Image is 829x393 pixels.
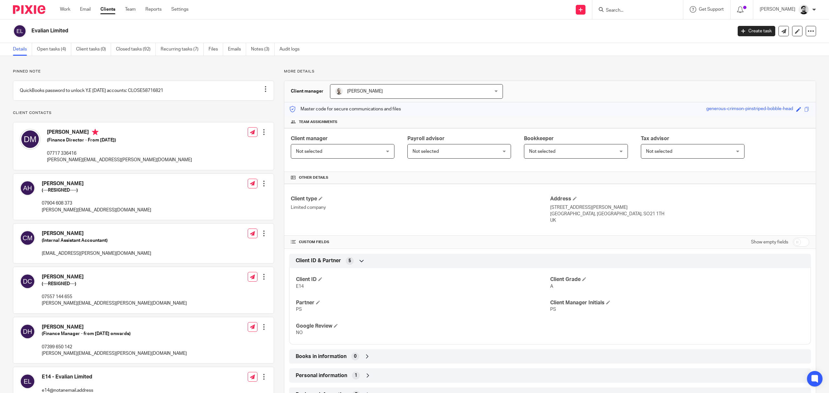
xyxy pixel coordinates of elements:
a: Work [60,6,70,13]
h4: CUSTOM FIELDS [291,240,550,245]
input: Search [605,8,664,14]
span: Other details [299,175,328,180]
div: generous-crimson-pinstriped-bobble-head [706,106,793,113]
h4: [PERSON_NAME] [42,230,151,237]
h5: (---RESIGNED----) [42,187,151,194]
a: Team [125,6,136,13]
a: Open tasks (4) [37,43,71,56]
span: Not selected [296,149,322,154]
p: [PERSON_NAME][EMAIL_ADDRESS][PERSON_NAME][DOMAIN_NAME] [42,350,187,357]
h4: Google Review [296,323,550,330]
p: [EMAIL_ADDRESS][PERSON_NAME][DOMAIN_NAME] [42,250,151,257]
h4: Client Manager Initials [550,299,804,306]
h4: Client ID [296,276,550,283]
span: NO [296,331,303,335]
a: Recurring tasks (7) [161,43,204,56]
span: Not selected [413,149,439,154]
p: 07717 336416 [47,150,192,157]
img: svg%3E [20,180,35,196]
a: Files [209,43,223,56]
a: Emails [228,43,246,56]
h4: [PERSON_NAME] [42,180,151,187]
p: [GEOGRAPHIC_DATA], [GEOGRAPHIC_DATA], SO21 1TH [550,211,809,217]
a: Details [13,43,32,56]
img: svg%3E [20,324,35,339]
p: [PERSON_NAME] [760,6,795,13]
span: 1 [355,372,357,379]
img: svg%3E [20,129,40,150]
h5: (Internal Assistant Accountant) [42,237,151,244]
a: Settings [171,6,188,13]
span: PS [550,307,556,312]
span: Payroll advisor [407,136,445,141]
span: A [550,284,553,289]
p: Client contacts [13,110,274,116]
span: PS [296,307,302,312]
p: More details [284,69,816,74]
img: Cam_2025.jpg [799,5,809,15]
p: Limited company [291,204,550,211]
p: 07399 650 142 [42,344,187,350]
h5: (Finance Director - From [DATE]) [47,137,192,143]
img: svg%3E [13,24,27,38]
p: [STREET_ADDRESS][PERSON_NAME] [550,204,809,211]
a: Clients [100,6,115,13]
span: Not selected [646,149,672,154]
span: Books in information [296,353,346,360]
h2: Evalian Limited [31,28,589,34]
h4: Partner [296,299,550,306]
h5: (Finance Manager - from [DATE] onwards) [42,331,187,337]
img: svg%3E [20,274,35,289]
img: svg%3E [20,374,35,389]
a: Notes (3) [251,43,275,56]
a: Client tasks (0) [76,43,111,56]
span: Team assignments [299,119,337,125]
label: Show empty fields [751,239,788,245]
span: Personal information [296,372,347,379]
a: Audit logs [279,43,304,56]
h4: Address [550,196,809,202]
img: PS.png [335,87,343,95]
a: Reports [145,6,162,13]
a: Email [80,6,91,13]
h4: E14 - Evalian Limited [42,374,93,380]
p: [PERSON_NAME][EMAIL_ADDRESS][PERSON_NAME][DOMAIN_NAME] [47,157,192,163]
p: Master code for secure communications and files [289,106,401,112]
span: [PERSON_NAME] [347,89,383,94]
span: E14 [296,284,304,289]
span: 0 [354,353,357,360]
p: [PERSON_NAME][EMAIL_ADDRESS][DOMAIN_NAME] [42,207,151,213]
h3: Client manager [291,88,324,95]
h4: [PERSON_NAME] [47,129,192,137]
span: Get Support [699,7,724,12]
span: Client ID & Partner [296,257,341,264]
img: svg%3E [20,230,35,246]
h4: Client type [291,196,550,202]
p: 07557 144 655 [42,294,187,300]
h5: (---RESIGNED---) [42,281,187,287]
span: 5 [348,258,351,264]
p: 07904 608 373 [42,200,151,207]
i: Primary [92,129,98,135]
p: [PERSON_NAME][EMAIL_ADDRESS][PERSON_NAME][DOMAIN_NAME] [42,300,187,307]
span: Not selected [529,149,555,154]
span: Tax advisor [641,136,669,141]
h4: [PERSON_NAME] [42,274,187,280]
h4: Client Grade [550,276,804,283]
p: UK [550,217,809,224]
a: Closed tasks (92) [116,43,156,56]
span: Client manager [291,136,328,141]
span: Bookkeeper [524,136,554,141]
img: Pixie [13,5,45,14]
a: Create task [738,26,775,36]
h4: [PERSON_NAME] [42,324,187,331]
p: Pinned note [13,69,274,74]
